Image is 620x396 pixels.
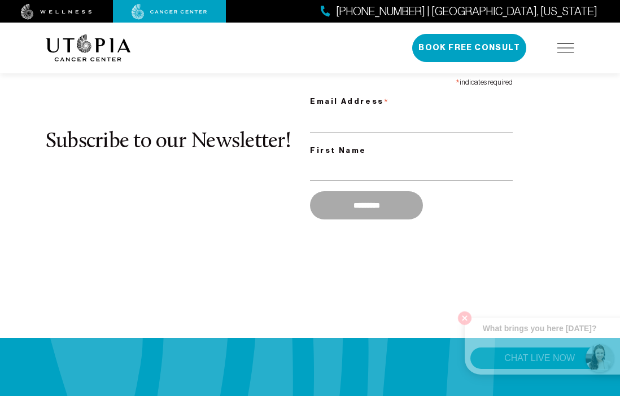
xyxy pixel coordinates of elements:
[46,34,131,61] img: logo
[412,34,526,62] button: Book Free Consult
[336,3,597,20] span: [PHONE_NUMBER] | [GEOGRAPHIC_DATA], [US_STATE]
[46,130,310,154] h2: Subscribe to our Newsletter!
[310,90,513,110] label: Email Address
[310,73,513,89] div: indicates required
[321,3,597,20] a: [PHONE_NUMBER] | [GEOGRAPHIC_DATA], [US_STATE]
[132,4,207,20] img: cancer center
[310,144,513,157] label: First Name
[21,4,92,20] img: wellness
[557,43,574,52] img: icon-hamburger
